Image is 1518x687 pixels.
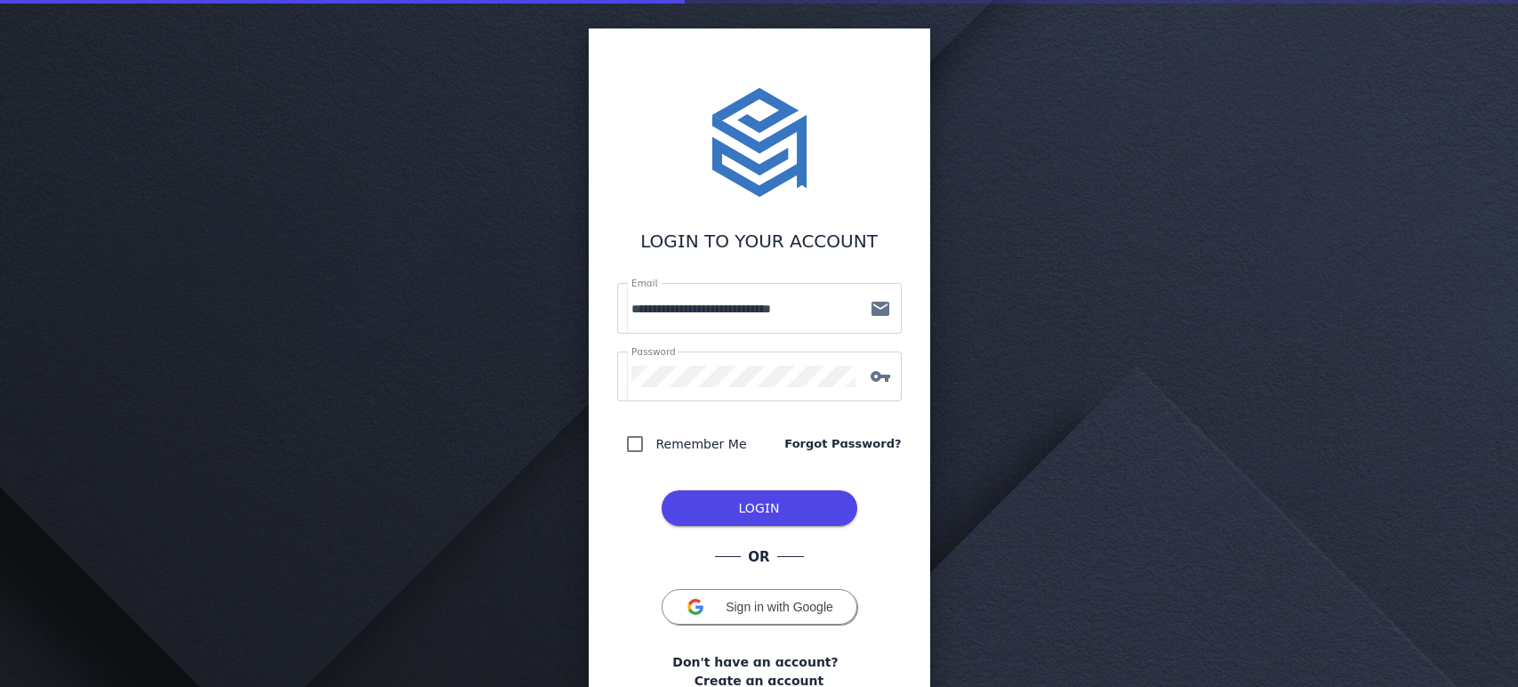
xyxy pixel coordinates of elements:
[741,547,776,568] span: OR
[739,501,780,515] span: LOGIN
[672,653,838,672] span: Don't have an account?
[631,346,676,357] mat-label: Password
[859,298,902,319] mat-icon: mail
[653,433,747,455] label: Remember Me
[617,228,902,255] div: LOGIN TO YOUR ACCOUNT
[784,435,901,453] a: Forgot Password?
[726,600,833,614] span: Sign in with Google
[703,85,816,199] img: stacktome.svg
[662,589,857,625] button: Sign in with Google
[662,490,857,526] button: LOG IN
[631,278,657,288] mat-label: Email
[859,366,902,387] mat-icon: vpn_key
